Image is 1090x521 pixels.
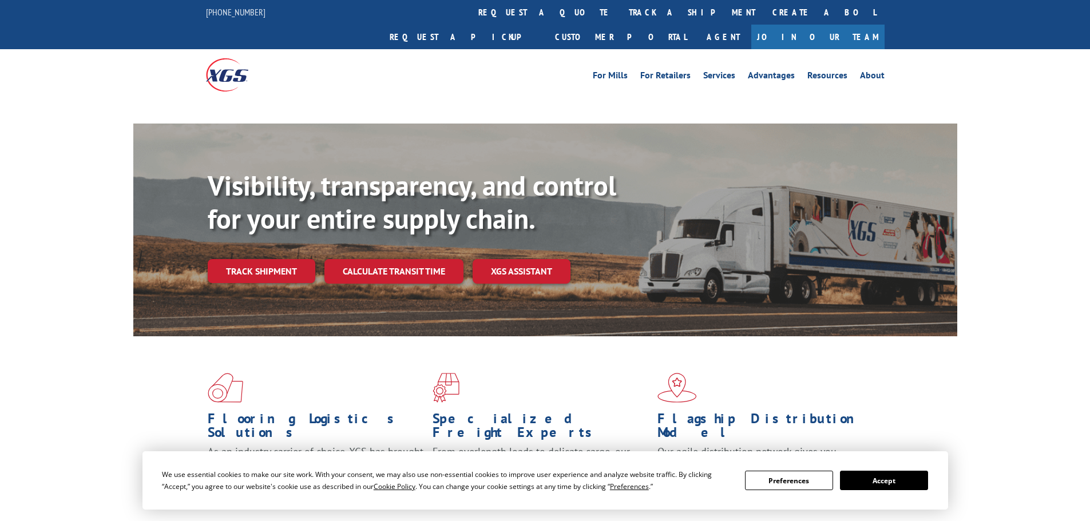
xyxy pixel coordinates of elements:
[142,451,948,510] div: Cookie Consent Prompt
[593,71,628,83] a: For Mills
[433,412,649,445] h1: Specialized Freight Experts
[745,471,833,490] button: Preferences
[657,373,697,403] img: xgs-icon-flagship-distribution-model-red
[807,71,847,83] a: Resources
[610,482,649,491] span: Preferences
[374,482,415,491] span: Cookie Policy
[546,25,695,49] a: Customer Portal
[208,445,423,486] span: As an industry carrier of choice, XGS has brought innovation and dedication to flooring logistics...
[695,25,751,49] a: Agent
[324,259,463,284] a: Calculate transit time
[860,71,885,83] a: About
[751,25,885,49] a: Join Our Team
[208,412,424,445] h1: Flooring Logistics Solutions
[433,445,649,496] p: From overlength loads to delicate cargo, our experienced staff knows the best way to move your fr...
[208,168,616,236] b: Visibility, transparency, and control for your entire supply chain.
[657,412,874,445] h1: Flagship Distribution Model
[433,373,459,403] img: xgs-icon-focused-on-flooring-red
[208,259,315,283] a: Track shipment
[473,259,570,284] a: XGS ASSISTANT
[206,6,265,18] a: [PHONE_NUMBER]
[657,445,868,472] span: Our agile distribution network gives you nationwide inventory management on demand.
[748,71,795,83] a: Advantages
[703,71,735,83] a: Services
[840,471,928,490] button: Accept
[162,468,731,492] div: We use essential cookies to make our site work. With your consent, we may also use non-essential ...
[381,25,546,49] a: Request a pickup
[640,71,691,83] a: For Retailers
[208,373,243,403] img: xgs-icon-total-supply-chain-intelligence-red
